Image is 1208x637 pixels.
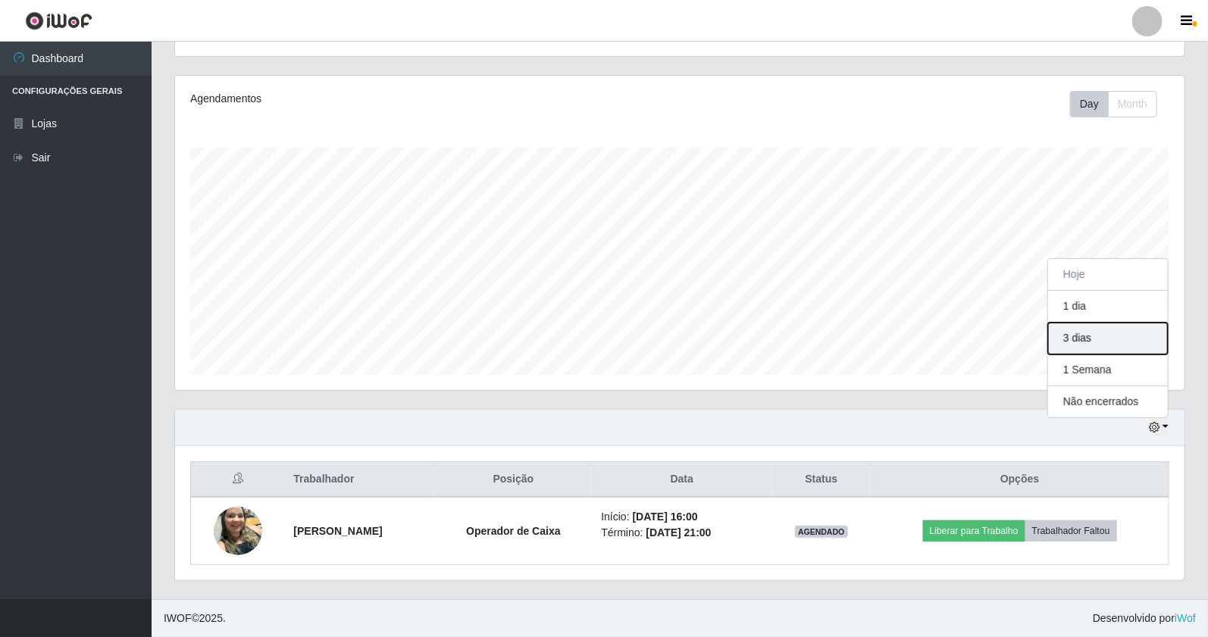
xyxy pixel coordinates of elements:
button: Liberar para Trabalho [923,520,1025,542]
button: 1 Semana [1048,354,1168,386]
button: Hoje [1048,259,1168,291]
th: Data [592,462,771,498]
button: 1 dia [1048,291,1168,323]
strong: [PERSON_NAME] [293,525,382,537]
span: © 2025 . [164,610,226,626]
span: AGENDADO [795,526,848,538]
button: Trabalhador Faltou [1025,520,1117,542]
button: Não encerrados [1048,386,1168,417]
button: Month [1108,91,1157,117]
span: Desenvolvido por [1093,610,1196,626]
time: [DATE] 21:00 [646,526,712,539]
button: Day [1070,91,1109,117]
strong: Operador de Caixa [466,525,561,537]
div: First group [1070,91,1157,117]
time: [DATE] 16:00 [633,511,698,523]
div: Agendamentos [190,91,585,107]
button: 3 dias [1048,323,1168,354]
img: CoreUI Logo [25,11,92,30]
li: Início: [601,509,762,525]
th: Status [771,462,871,498]
div: Toolbar with button groups [1070,91,1169,117]
span: IWOF [164,612,192,624]
a: iWof [1175,612,1196,624]
th: Posição [434,462,592,498]
li: Término: [601,525,762,541]
th: Opções [871,462,1169,498]
img: 1745102593554.jpeg [214,498,262,563]
th: Trabalhador [284,462,434,498]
